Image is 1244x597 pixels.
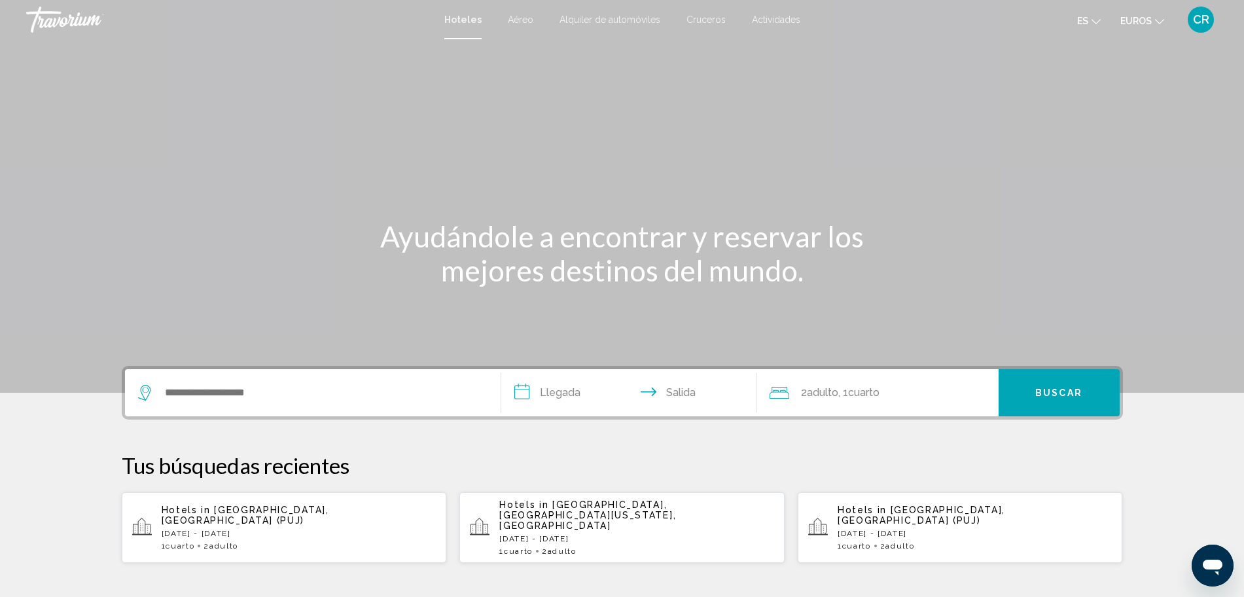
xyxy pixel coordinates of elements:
[162,529,436,538] p: [DATE] - [DATE]
[122,452,1123,479] p: Tus búsquedas recientes
[162,505,329,526] span: [GEOGRAPHIC_DATA], [GEOGRAPHIC_DATA] (PUJ)
[166,541,194,551] span: Cuarto
[377,219,868,287] h1: Ayudándole a encontrar y reservar los mejores destinos del mundo.
[26,7,431,33] a: Travorium
[880,541,915,551] span: 2
[848,386,880,399] span: Cuarto
[885,541,914,551] span: Adulto
[209,541,238,551] span: Adulto
[838,505,1005,526] span: [GEOGRAPHIC_DATA], [GEOGRAPHIC_DATA] (PUJ)
[838,529,1112,538] p: [DATE] - [DATE]
[499,534,774,543] p: [DATE] - [DATE]
[1192,545,1234,587] iframe: Botón para iniciar la ventana de mensajería
[999,369,1120,416] button: Buscar
[542,547,577,556] span: 2
[801,384,838,402] span: 2
[162,541,195,551] span: 1
[756,369,999,416] button: Travelers: 2 adults, 0 children
[204,541,238,551] span: 2
[686,14,726,25] a: Cruceros
[548,547,577,556] span: Adulto
[838,384,880,402] span: , 1
[838,505,887,515] span: Hotels in
[504,547,533,556] span: Cuarto
[162,505,211,515] span: Hotels in
[842,541,871,551] span: Cuarto
[444,14,482,25] a: Hoteles
[798,492,1123,564] button: Hotels in [GEOGRAPHIC_DATA], [GEOGRAPHIC_DATA] (PUJ)[DATE] - [DATE]1Cuarto2Adulto
[807,386,838,399] span: Adulto
[838,541,871,551] span: 1
[499,499,548,510] span: Hotels in
[122,492,447,564] button: Hotels in [GEOGRAPHIC_DATA], [GEOGRAPHIC_DATA] (PUJ)[DATE] - [DATE]1Cuarto2Adulto
[508,14,533,25] a: Aéreo
[752,14,800,25] a: Actividades
[499,499,676,531] span: [GEOGRAPHIC_DATA], [GEOGRAPHIC_DATA][US_STATE], [GEOGRAPHIC_DATA]
[125,369,1120,416] div: Search widget
[1035,388,1082,399] span: Buscar
[501,369,756,416] button: Check in and out dates
[499,547,533,556] span: 1
[1184,6,1218,33] button: Menú de usuario
[459,492,785,564] button: Hotels in [GEOGRAPHIC_DATA], [GEOGRAPHIC_DATA][US_STATE], [GEOGRAPHIC_DATA][DATE] - [DATE]1Cuarto...
[560,14,660,25] a: Alquiler de automóviles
